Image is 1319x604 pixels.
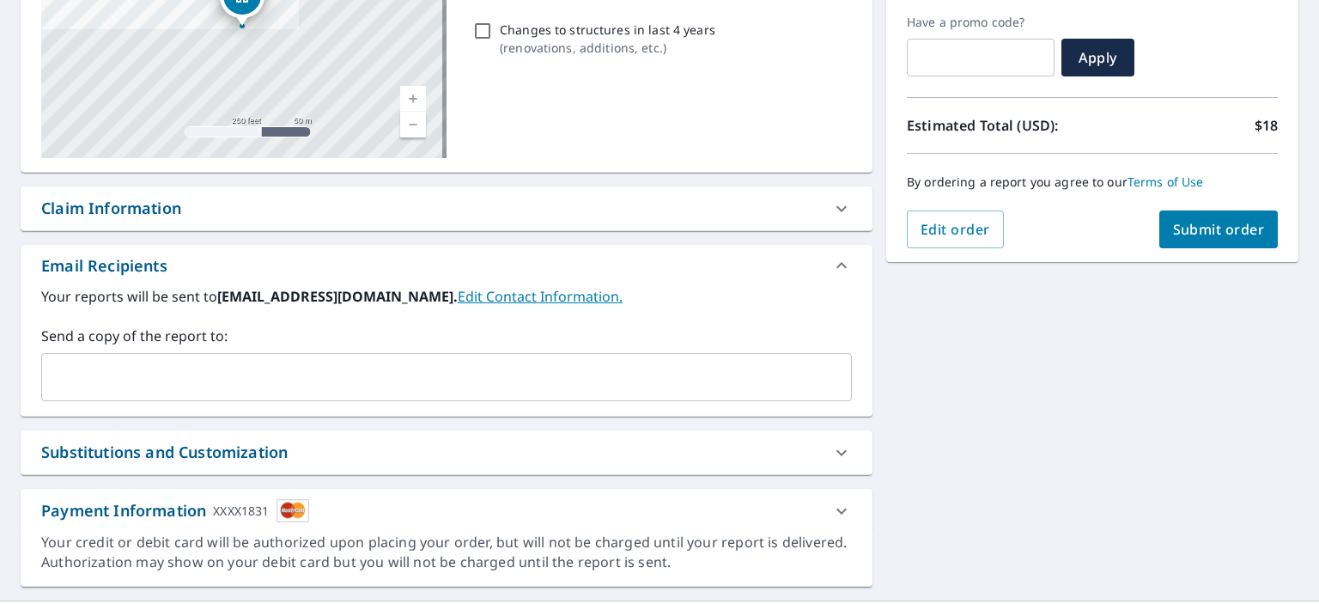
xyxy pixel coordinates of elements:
[41,254,167,278] div: Email Recipients
[1159,210,1279,248] button: Submit order
[400,112,426,137] a: Current Level 17, Zoom Out
[1173,220,1265,239] span: Submit order
[41,197,181,220] div: Claim Information
[1255,115,1278,136] p: $18
[21,489,872,533] div: Payment InformationXXXX1831cardImage
[21,430,872,474] div: Substitutions and Customization
[21,245,872,286] div: Email Recipients
[1061,39,1134,76] button: Apply
[41,533,852,572] div: Your credit or debit card will be authorized upon placing your order, but will not be charged unt...
[907,15,1055,30] label: Have a promo code?
[41,326,852,346] label: Send a copy of the report to:
[907,115,1092,136] p: Estimated Total (USD):
[217,287,458,306] b: [EMAIL_ADDRESS][DOMAIN_NAME].
[1128,174,1204,190] a: Terms of Use
[500,39,715,57] p: ( renovations, additions, etc. )
[400,86,426,112] a: Current Level 17, Zoom In
[458,287,623,306] a: EditContactInfo
[277,499,309,522] img: cardImage
[213,499,269,522] div: XXXX1831
[21,186,872,230] div: Claim Information
[921,220,990,239] span: Edit order
[41,499,309,522] div: Payment Information
[41,441,288,464] div: Substitutions and Customization
[1075,48,1121,67] span: Apply
[907,210,1004,248] button: Edit order
[500,21,715,39] p: Changes to structures in last 4 years
[907,174,1278,190] p: By ordering a report you agree to our
[41,286,852,307] label: Your reports will be sent to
